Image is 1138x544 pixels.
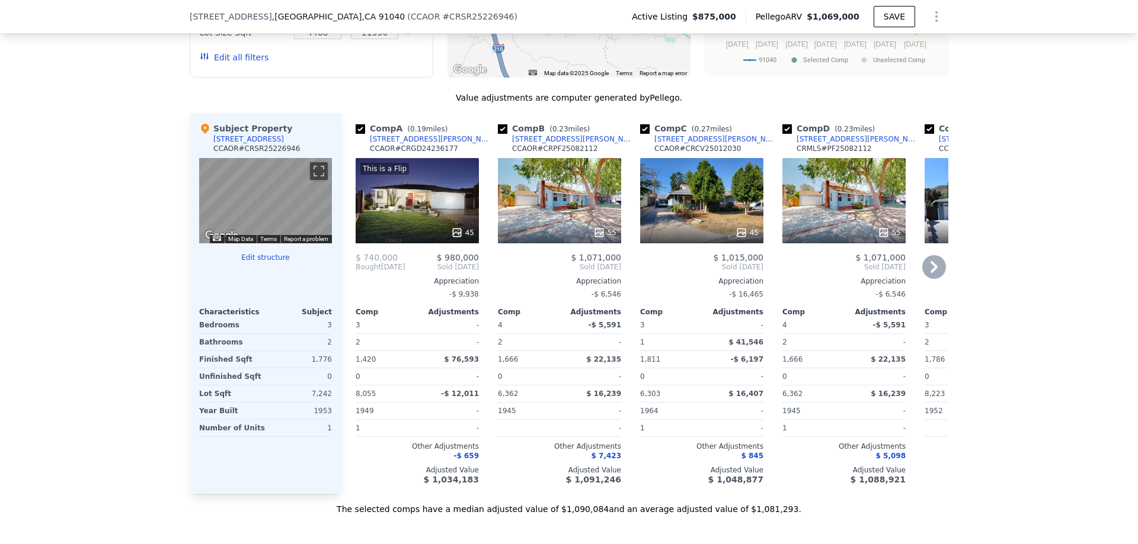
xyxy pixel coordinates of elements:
span: Sold [DATE] [640,262,763,272]
span: -$ 5,591 [589,321,621,329]
span: # CRSR25226946 [442,12,514,21]
span: -$ 6,197 [731,355,763,363]
span: 0 [640,372,645,381]
span: $ 1,071,000 [571,253,621,262]
div: Other Adjustments [782,442,906,451]
span: 0 [782,372,787,381]
div: 45 [451,227,474,239]
div: 2 [925,334,984,350]
span: 0 [498,372,503,381]
div: 1945 [782,403,842,419]
span: 3 [925,321,929,329]
div: Adjustments [560,307,621,317]
span: $ 1,015,000 [713,253,763,262]
span: ( miles) [830,125,880,133]
button: SAVE [874,6,915,27]
div: - [562,420,621,436]
div: - [846,334,906,350]
span: $ 41,546 [728,338,763,346]
text: [DATE] [814,40,837,49]
div: 55 [878,227,901,239]
div: 45 [736,227,759,239]
span: -$ 6,546 [876,290,906,298]
div: ( ) [407,11,517,22]
div: Comp D [782,123,880,134]
div: 1 [356,420,415,436]
span: 0.19 [410,125,426,133]
span: 3 [356,321,360,329]
span: -$ 5,591 [873,321,906,329]
span: $ 22,135 [586,355,621,363]
div: Appreciation [782,276,906,286]
span: 6,362 [782,390,803,398]
a: Report a problem [284,236,328,242]
span: -$ 6,546 [592,290,621,298]
span: $ 1,034,183 [424,475,479,484]
span: Map data ©2025 Google [544,70,609,76]
div: - [846,403,906,419]
div: Comp [782,307,844,317]
img: Google [202,228,241,243]
span: 1,786 [925,355,945,363]
span: ( miles) [402,125,452,133]
span: Active Listing [632,11,692,22]
div: - [704,317,763,333]
span: $ 740,000 [356,253,398,262]
button: Map Data [228,235,253,243]
span: 8,223 [925,390,945,398]
div: Comp [498,307,560,317]
img: Google [450,62,490,78]
div: - [562,368,621,385]
div: 1 [782,420,842,436]
span: 0 [925,372,929,381]
text: [DATE] [874,40,896,49]
span: 0.23 [552,125,568,133]
div: - [704,403,763,419]
div: 2 [782,334,842,350]
span: $ 1,048,877 [708,475,763,484]
a: [STREET_ADDRESS][PERSON_NAME] [356,134,493,144]
div: Bedrooms [199,317,263,333]
span: Sold [DATE] [405,262,479,272]
div: [STREET_ADDRESS][PERSON_NAME] [797,134,920,144]
a: Terms (opens in new tab) [260,236,277,242]
span: , [GEOGRAPHIC_DATA] [272,11,405,22]
div: CCAOR # CRV1-25404 [939,144,1014,153]
a: [STREET_ADDRESS][PERSON_NAME] [498,134,635,144]
div: 1 [640,334,699,350]
button: Edit structure [199,253,332,262]
a: Report a map error [640,70,687,76]
div: - [562,334,621,350]
span: Pellego ARV [756,11,807,22]
button: Edit all filters [200,51,268,63]
div: - [420,368,479,385]
span: $ 1,088,921 [851,475,906,484]
div: 1 [640,420,699,436]
a: [STREET_ADDRESS][PERSON_NAME] [925,134,1062,144]
div: [STREET_ADDRESS][PERSON_NAME] [370,134,493,144]
span: 8,055 [356,390,376,398]
span: $ 1,071,000 [855,253,906,262]
div: CRMLS # PF25082112 [797,144,872,153]
span: 1,666 [782,355,803,363]
button: Toggle fullscreen view [310,162,328,180]
div: Comp E [925,123,1021,134]
div: Comp C [640,123,737,134]
div: This is a Flip [360,163,409,175]
span: ( miles) [687,125,737,133]
div: - [420,403,479,419]
div: - [420,334,479,350]
span: $ 1,091,246 [566,475,621,484]
div: 55 [593,227,616,239]
span: -$ 9,938 [449,290,479,298]
a: Open this area in Google Maps (opens a new window) [450,62,490,78]
div: 1945 [498,403,557,419]
div: Adjustments [844,307,906,317]
div: Other Adjustments [925,442,1048,451]
span: 1,420 [356,355,376,363]
a: Open this area in Google Maps (opens a new window) [202,228,241,243]
div: The selected comps have a median adjusted value of $1,090,084 and an average adjusted value of $1... [190,494,948,515]
div: Appreciation [925,276,1048,286]
button: Keyboard shortcuts [529,70,537,75]
div: Comp [925,307,986,317]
